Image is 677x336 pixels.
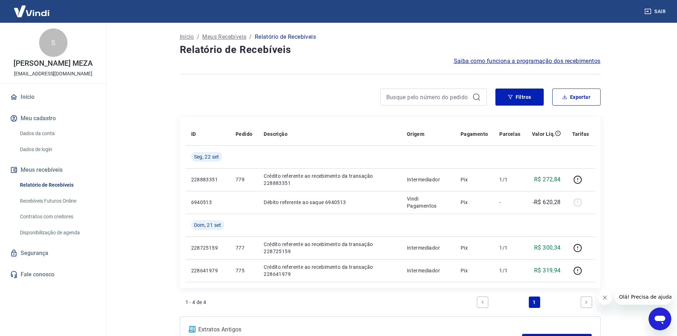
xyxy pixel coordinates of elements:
p: R$ 319,94 [534,266,561,275]
p: R$ 300,34 [534,244,561,252]
p: / [197,33,199,41]
a: Contratos com credores [17,209,98,224]
ul: Pagination [474,294,595,311]
a: Disponibilização de agenda [17,225,98,240]
p: Pagamento [461,130,488,138]
div: S [39,28,68,57]
p: Vindi Pagamentos [407,195,449,209]
p: 779 [236,176,252,183]
a: Meus Recebíveis [202,33,246,41]
p: 777 [236,244,252,251]
a: Next page [581,297,592,308]
p: 6940513 [191,199,224,206]
p: [EMAIL_ADDRESS][DOMAIN_NAME] [14,70,92,78]
a: Dados da conta [17,126,98,141]
a: Início [180,33,194,41]
iframe: Fechar mensagem [598,290,612,305]
a: Saiba como funciona a programação dos recebimentos [454,57,601,65]
button: Filtros [495,89,544,106]
img: ícone [189,326,195,332]
p: 1/1 [499,244,520,251]
p: Extratos Antigos [198,325,522,334]
h4: Relatório de Recebíveis [180,43,601,57]
button: Sair [643,5,668,18]
p: - [499,199,520,206]
p: Origem [407,130,424,138]
p: Débito referente ao saque 6940513 [264,199,396,206]
p: Crédito referente ao recebimento da transação 228725159 [264,241,396,255]
p: -R$ 620,28 [533,198,561,207]
p: Pedido [236,130,252,138]
p: Valor Líq. [532,130,555,138]
p: Intermediador [407,244,449,251]
p: Tarifas [572,130,589,138]
span: Seg, 22 set [194,153,219,160]
p: Intermediador [407,267,449,274]
p: 228883351 [191,176,224,183]
p: Pix [461,267,488,274]
a: Recebíveis Futuros Online [17,194,98,208]
p: Crédito referente ao recebimento da transação 228641979 [264,263,396,278]
button: Exportar [552,89,601,106]
a: Início [9,89,98,105]
button: Meus recebíveis [9,162,98,178]
p: / [249,33,252,41]
p: R$ 272,84 [534,175,561,184]
a: Dados de login [17,142,98,157]
iframe: Mensagem da empresa [615,289,671,305]
a: Relatório de Recebíveis [17,178,98,192]
a: Previous page [477,297,488,308]
p: Pix [461,199,488,206]
p: 775 [236,267,252,274]
p: 1 - 4 de 4 [186,299,206,306]
p: Pix [461,244,488,251]
p: 228725159 [191,244,224,251]
span: Dom, 21 set [194,222,221,229]
a: Segurança [9,245,98,261]
p: Crédito referente ao recebimento da transação 228883351 [264,172,396,187]
p: Descrição [264,130,288,138]
a: Page 1 is your current page [529,297,540,308]
button: Meu cadastro [9,111,98,126]
img: Vindi [9,0,55,22]
p: Relatório de Recebíveis [255,33,316,41]
a: Fale conosco [9,267,98,282]
p: ID [191,130,196,138]
p: Parcelas [499,130,520,138]
p: 1/1 [499,267,520,274]
span: Olá! Precisa de ajuda? [4,5,60,11]
p: 228641979 [191,267,224,274]
input: Busque pelo número do pedido [386,92,469,102]
p: Pix [461,176,488,183]
p: [PERSON_NAME] MEZA [14,60,92,67]
p: Intermediador [407,176,449,183]
p: 1/1 [499,176,520,183]
iframe: Botão para abrir a janela de mensagens [649,308,671,330]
